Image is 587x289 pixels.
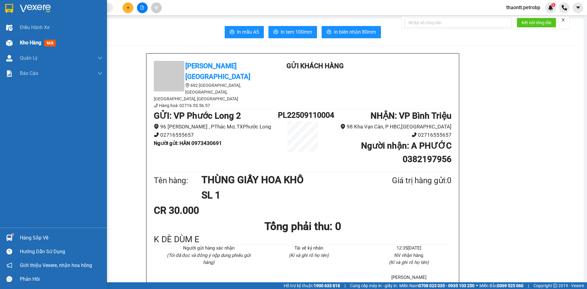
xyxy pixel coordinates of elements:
button: Kết nối tổng đài [517,18,556,28]
span: Kho hàng [20,40,41,46]
span: question-circle [6,249,12,254]
b: Người gửi : HÂN 0973430691 [154,140,222,146]
i: (Kí và ghi rõ họ tên) [289,253,329,258]
div: K DÈ DÙM E [154,235,452,244]
button: printerIn mẫu A5 [225,26,264,38]
li: 98 Kha Vạn Cân, P HBC,[GEOGRAPHIC_DATA] [327,123,452,131]
i: (Kí và ghi rõ họ tên) [389,260,429,265]
div: Tên hàng: [154,174,201,187]
div: HÂN [5,27,43,35]
b: NHẬN : VP Bình Triệu [371,111,452,121]
span: notification [6,262,12,268]
span: Điều hành xe [20,24,50,31]
li: 96 [PERSON_NAME] , PThác Mơ, TXPhước Long [154,123,278,131]
span: 1 [552,3,554,7]
span: environment [185,83,190,87]
span: message [6,276,12,282]
span: printer [273,29,278,35]
button: plus [123,2,133,13]
div: Hướng dẫn sử dụng [20,247,102,256]
li: 02716555657 [327,131,452,139]
strong: 0369 525 060 [497,283,523,288]
span: In biên nhận 80mm [334,28,376,36]
b: GỬI : VP Phước Long 2 [154,111,241,121]
li: Người gửi hàng xác nhận [166,245,251,252]
span: aim [154,6,158,10]
span: Báo cáo [20,69,38,77]
img: logo-vxr [5,4,13,13]
h1: PL22509110004 [278,109,327,121]
span: Gửi: [5,6,15,12]
div: CR 30.000 [154,203,252,218]
li: [PERSON_NAME] [366,274,452,281]
strong: 0708 023 035 - 0935 103 250 [419,283,474,288]
span: caret-down [575,5,581,10]
span: phone [154,132,159,137]
span: Hỗ trợ kỹ thuật: [284,282,340,289]
button: aim [151,2,162,13]
span: Quản Lý [20,54,38,62]
span: file-add [140,6,144,10]
div: Hàng sắp về [20,233,102,243]
span: environment [154,124,159,129]
span: close [561,18,565,22]
span: | [345,282,345,289]
b: [PERSON_NAME][GEOGRAPHIC_DATA] [185,62,250,80]
img: solution-icon [6,70,13,77]
div: Phản hồi [20,275,102,284]
div: VP Bình Triệu [48,5,89,20]
div: VP Phước Long 2 [5,5,43,27]
li: 02716555657 [154,131,278,139]
li: 12:35[DATE] [366,245,452,252]
h1: SL 1 [201,187,362,203]
span: copyright [553,283,557,288]
span: Kết nối tổng đài [522,19,551,26]
button: caret-down [573,2,583,13]
span: In mẫu A5 [237,28,259,36]
span: mới [44,40,56,46]
span: Giới thiệu Vexere, nhận hoa hồng [20,261,92,269]
span: Nhận: [48,6,62,12]
span: Cung cấp máy in - giấy in: [350,282,398,289]
img: warehouse-icon [6,40,13,46]
img: phone-icon [562,5,567,10]
span: Miền Nam [399,282,474,289]
span: down [98,56,102,61]
strong: 1900 633 818 [314,283,340,288]
li: 692 [GEOGRAPHIC_DATA], [GEOGRAPHIC_DATA], [GEOGRAPHIC_DATA], [GEOGRAPHIC_DATA] [154,82,264,102]
b: Người nhận : A PHƯỚC 0382197956 [361,141,452,164]
span: In tem 100mm [281,28,312,36]
h1: THÙNG GIẤY HOA KHÔ [201,172,362,187]
span: printer [230,29,234,35]
span: ⚪️ [476,284,478,287]
i: (Tôi đã đọc và đồng ý nộp dung phiếu gửi hàng) [167,253,251,265]
span: | [528,282,529,289]
button: printerIn biên nhận 80mm [322,26,381,38]
span: phone [412,132,417,137]
button: printerIn tem 100mm [268,26,317,38]
li: Tài xế ký nhân [266,245,351,252]
h1: Tổng phải thu: 0 [154,218,452,235]
div: Giá trị hàng gửi: 0 [362,174,452,187]
img: warehouse-icon [6,235,13,241]
sup: 1 [12,234,13,235]
img: warehouse-icon [6,24,13,31]
span: phone [154,103,158,108]
span: Miền Bắc [479,282,523,289]
img: warehouse-icon [6,55,13,61]
input: Nhập số tổng đài [405,18,512,28]
span: down [98,71,102,76]
span: thaontt.petrobp [501,4,545,11]
div: A PHƯỚC [48,20,89,27]
sup: 1 [551,3,556,7]
button: file-add [137,2,148,13]
li: Hàng hoá: 02716.55.56.57 [154,102,264,109]
span: plus [126,6,130,10]
span: environment [340,124,345,129]
span: printer [327,29,331,35]
li: NV nhận hàng [366,252,452,259]
img: icon-new-feature [548,5,553,10]
b: Gửi khách hàng [286,62,344,70]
